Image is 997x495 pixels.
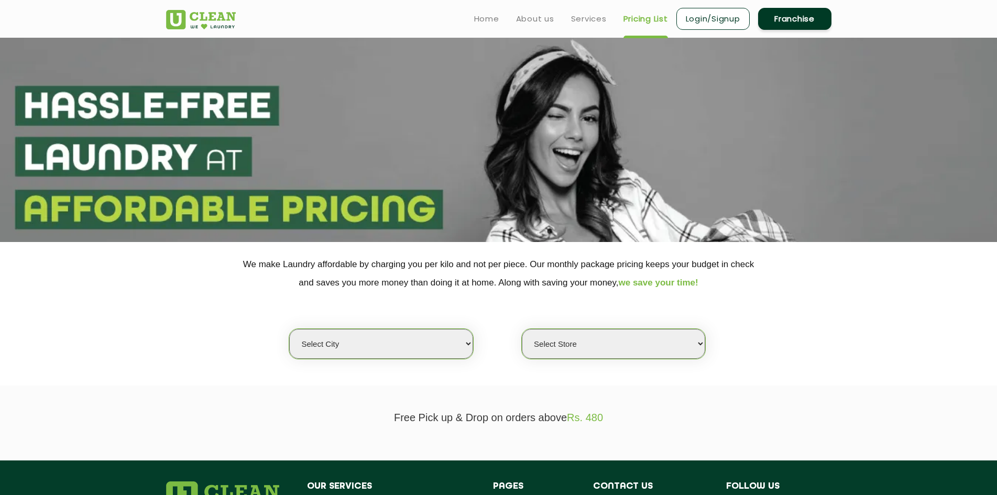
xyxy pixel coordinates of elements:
a: Franchise [758,8,831,30]
a: Services [571,13,607,25]
p: Free Pick up & Drop on orders above [166,412,831,424]
a: About us [516,13,554,25]
span: Rs. 480 [567,412,603,423]
a: Login/Signup [676,8,750,30]
img: UClean Laundry and Dry Cleaning [166,10,236,29]
a: Home [474,13,499,25]
span: we save your time! [619,278,698,288]
p: We make Laundry affordable by charging you per kilo and not per piece. Our monthly package pricin... [166,255,831,292]
a: Pricing List [623,13,668,25]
